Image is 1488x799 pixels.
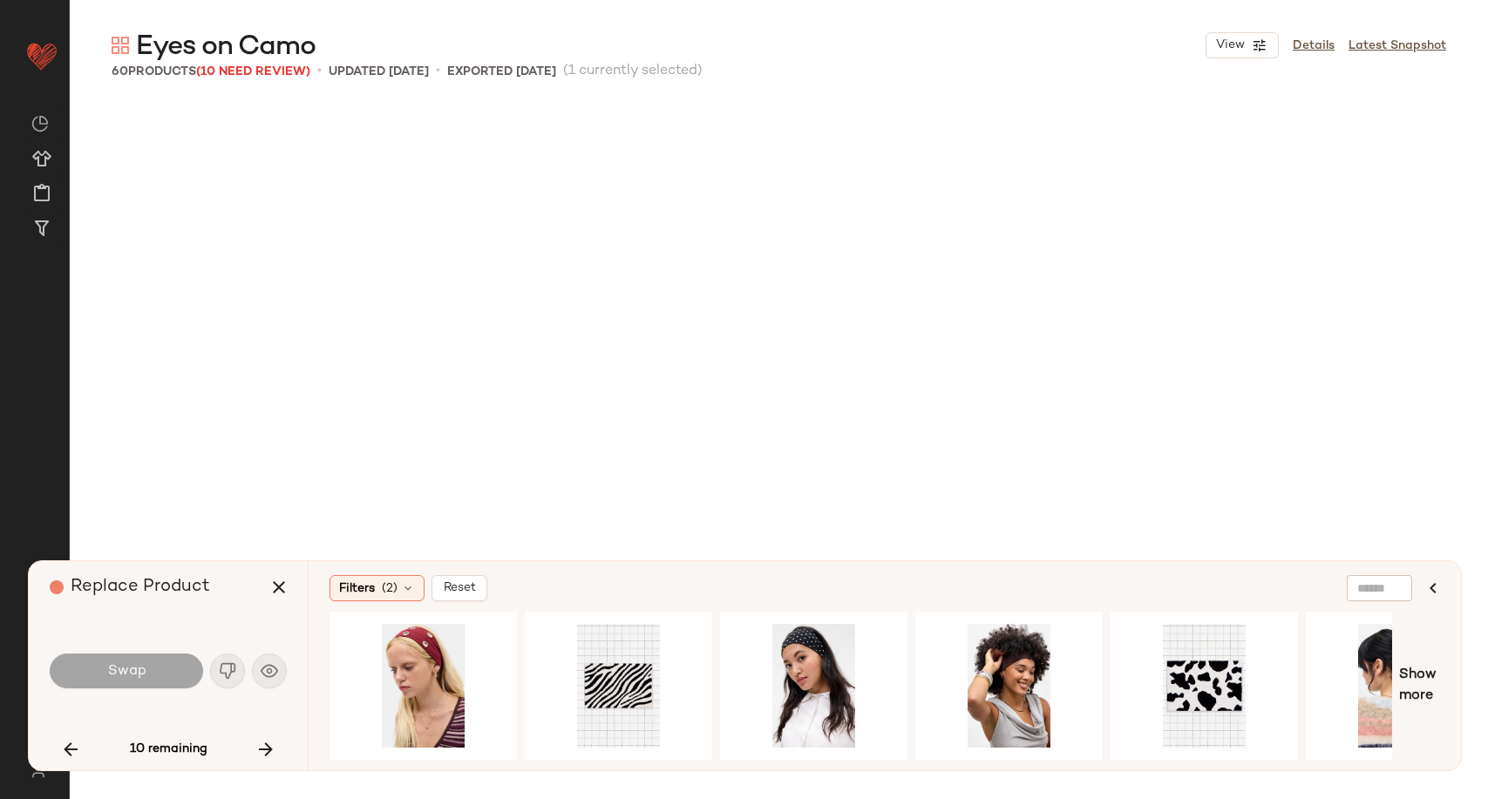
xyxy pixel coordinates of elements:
[136,30,316,64] span: Eyes on Camo
[1349,37,1446,55] a: Latest Snapshot
[447,63,556,81] p: Exported [DATE]
[1399,665,1440,707] span: Show more
[443,581,476,595] span: Reset
[1215,38,1245,52] span: View
[726,624,901,748] img: 0156230470737_001_m
[531,624,706,748] img: 0544335490489_018_a2
[130,741,207,757] span: 10 remaining
[71,578,210,596] span: Replace Product
[329,63,429,81] p: updated [DATE]
[339,579,375,598] span: Filters
[196,65,310,78] span: (10 Need Review)
[1206,32,1279,58] button: View
[1312,624,1487,748] img: 0156230470765_021_m
[112,63,310,81] div: Products
[436,61,440,82] span: •
[563,61,703,82] span: (1 currently selected)
[31,115,49,132] img: svg%3e
[336,624,511,748] img: 0156230470767_259_m
[921,624,1097,748] img: 0156230470571_021_b
[112,65,128,78] span: 60
[24,38,59,73] img: heart_red.DM2ytmEG.svg
[21,764,55,778] img: svg%3e
[1117,624,1292,748] img: 0544335490490_020_a2
[112,37,129,54] img: svg%3e
[1293,37,1335,55] a: Details
[317,61,322,82] span: •
[382,579,397,598] span: (2)
[431,575,487,601] button: Reset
